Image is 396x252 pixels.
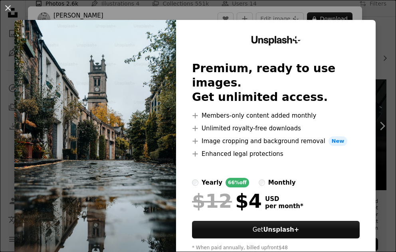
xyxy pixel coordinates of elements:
[192,124,360,133] li: Unlimited royalty-free downloads
[265,195,303,203] span: USD
[202,178,222,187] div: yearly
[192,191,262,211] div: $4
[268,178,296,187] div: monthly
[192,221,360,238] button: GetUnsplash+
[329,136,348,146] span: New
[192,61,360,104] h2: Premium, ready to use images. Get unlimited access.
[263,226,299,233] strong: Unsplash+
[192,111,360,120] li: Members-only content added monthly
[259,179,265,186] input: monthly
[192,191,232,211] span: $12
[226,178,249,187] div: 66% off
[265,203,303,210] span: per month *
[192,149,360,159] li: Enhanced legal protections
[192,179,198,186] input: yearly66%off
[192,136,360,146] li: Image cropping and background removal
